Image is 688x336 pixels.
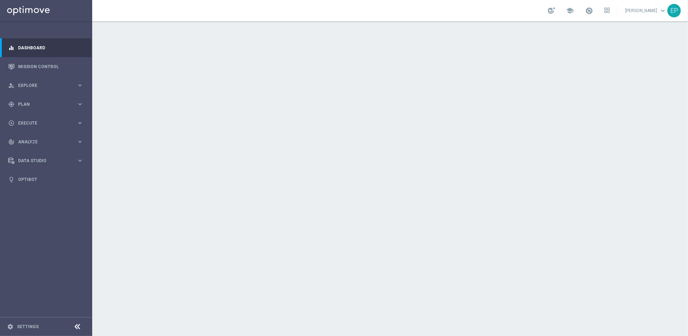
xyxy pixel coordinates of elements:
[8,45,15,51] i: equalizer
[8,170,83,189] div: Optibot
[8,83,84,88] button: person_search Explore keyboard_arrow_right
[8,101,15,108] i: gps_fixed
[8,120,15,126] i: play_circle_outline
[17,325,39,329] a: Settings
[8,38,83,57] div: Dashboard
[18,170,83,189] a: Optibot
[8,176,15,183] i: lightbulb
[18,159,77,163] span: Data Studio
[8,82,77,89] div: Explore
[659,7,667,15] span: keyboard_arrow_down
[8,158,84,164] button: Data Studio keyboard_arrow_right
[8,120,84,126] button: play_circle_outline Execute keyboard_arrow_right
[8,177,84,182] button: lightbulb Optibot
[8,139,84,145] button: track_changes Analyze keyboard_arrow_right
[18,57,83,76] a: Mission Control
[625,5,667,16] a: [PERSON_NAME]keyboard_arrow_down
[8,139,77,145] div: Analyze
[8,101,84,107] button: gps_fixed Plan keyboard_arrow_right
[77,157,83,164] i: keyboard_arrow_right
[8,158,77,164] div: Data Studio
[8,57,83,76] div: Mission Control
[18,140,77,144] span: Analyze
[77,120,83,126] i: keyboard_arrow_right
[667,4,681,17] div: EP
[77,101,83,108] i: keyboard_arrow_right
[8,64,84,70] button: Mission Control
[8,139,15,145] i: track_changes
[566,7,574,15] span: school
[7,324,13,330] i: settings
[8,101,77,108] div: Plan
[8,45,84,51] button: equalizer Dashboard
[18,102,77,106] span: Plan
[77,82,83,89] i: keyboard_arrow_right
[18,83,77,88] span: Explore
[18,38,83,57] a: Dashboard
[8,120,77,126] div: Execute
[18,121,77,125] span: Execute
[8,82,15,89] i: person_search
[77,138,83,145] i: keyboard_arrow_right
